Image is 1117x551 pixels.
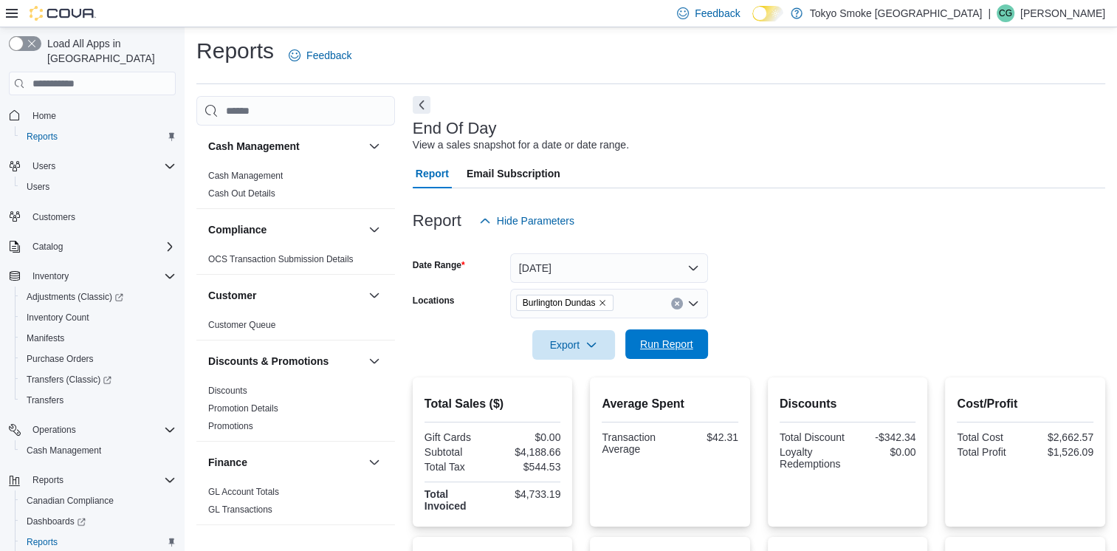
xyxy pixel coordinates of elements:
[41,36,176,66] span: Load All Apps in [GEOGRAPHIC_DATA]
[21,288,176,306] span: Adjustments (Classic)
[208,455,362,470] button: Finance
[208,354,362,369] button: Discounts & Promotions
[208,139,300,154] h3: Cash Management
[413,295,455,307] label: Locations
[21,288,129,306] a: Adjustments (Classic)
[27,374,111,386] span: Transfers (Classic)
[15,369,182,390] a: Transfers (Classic)
[365,352,383,370] button: Discounts & Promotions
[208,385,247,397] span: Discounts
[21,128,63,146] a: Reports
[425,395,561,413] h2: Total Sales ($)
[416,159,449,188] span: Report
[780,431,845,443] div: Total Discount
[21,442,107,459] a: Cash Management
[21,350,176,368] span: Purchase Orders
[27,157,61,175] button: Users
[208,139,362,154] button: Cash Management
[27,471,176,489] span: Reports
[27,238,176,256] span: Catalog
[780,446,845,470] div: Loyalty Redemptions
[523,295,596,310] span: Burlington Dundas
[988,4,991,22] p: |
[21,350,100,368] a: Purchase Orders
[602,431,667,455] div: Transaction Average
[997,4,1014,22] div: Craig Gill
[27,516,86,527] span: Dashboards
[208,403,278,414] span: Promotion Details
[532,330,615,360] button: Export
[208,188,275,199] a: Cash Out Details
[673,431,738,443] div: $42.31
[208,403,278,414] a: Promotion Details
[365,137,383,155] button: Cash Management
[15,440,182,461] button: Cash Management
[1028,446,1093,458] div: $1,526.09
[541,330,606,360] span: Export
[32,474,63,486] span: Reports
[695,6,740,21] span: Feedback
[21,513,176,530] span: Dashboards
[516,295,614,311] span: Burlington Dundas
[15,328,182,349] button: Manifests
[27,421,82,439] button: Operations
[208,320,275,330] a: Customer Queue
[21,442,176,459] span: Cash Management
[365,221,383,239] button: Compliance
[27,471,69,489] button: Reports
[196,316,395,340] div: Customer
[425,461,489,473] div: Total Tax
[27,394,63,406] span: Transfers
[27,238,69,256] button: Catalog
[495,488,560,500] div: $4,733.19
[32,160,55,172] span: Users
[208,504,272,516] span: GL Transactions
[21,371,176,389] span: Transfers (Classic)
[208,171,283,181] a: Cash Management
[208,288,362,303] button: Customer
[208,319,275,331] span: Customer Queue
[27,353,94,365] span: Purchase Orders
[208,420,253,432] span: Promotions
[3,470,182,490] button: Reports
[21,391,69,409] a: Transfers
[413,137,629,153] div: View a sales snapshot for a date or date range.
[413,259,465,271] label: Date Range
[3,266,182,287] button: Inventory
[27,267,176,285] span: Inventory
[21,391,176,409] span: Transfers
[196,250,395,274] div: Compliance
[208,222,362,237] button: Compliance
[32,241,63,253] span: Catalog
[27,312,89,324] span: Inventory Count
[32,270,69,282] span: Inventory
[752,6,783,21] input: Dark Mode
[1020,4,1105,22] p: [PERSON_NAME]
[625,329,708,359] button: Run Report
[413,212,461,230] h3: Report
[208,188,275,199] span: Cash Out Details
[208,254,354,264] a: OCS Transaction Submission Details
[413,120,497,137] h3: End Of Day
[640,337,693,352] span: Run Report
[283,41,357,70] a: Feedback
[21,371,117,389] a: Transfers (Classic)
[957,446,1022,458] div: Total Profit
[15,390,182,411] button: Transfers
[1028,431,1093,443] div: $2,662.57
[810,4,983,22] p: Tokyo Smoke [GEOGRAPHIC_DATA]
[687,298,699,309] button: Open list of options
[32,110,56,122] span: Home
[495,431,560,443] div: $0.00
[196,36,274,66] h1: Reports
[495,446,560,458] div: $4,188.66
[208,253,354,265] span: OCS Transaction Submission Details
[196,167,395,208] div: Cash Management
[208,421,253,431] a: Promotions
[208,487,279,497] a: GL Account Totals
[208,455,247,470] h3: Finance
[999,4,1012,22] span: CG
[21,492,120,510] a: Canadian Compliance
[27,107,62,125] a: Home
